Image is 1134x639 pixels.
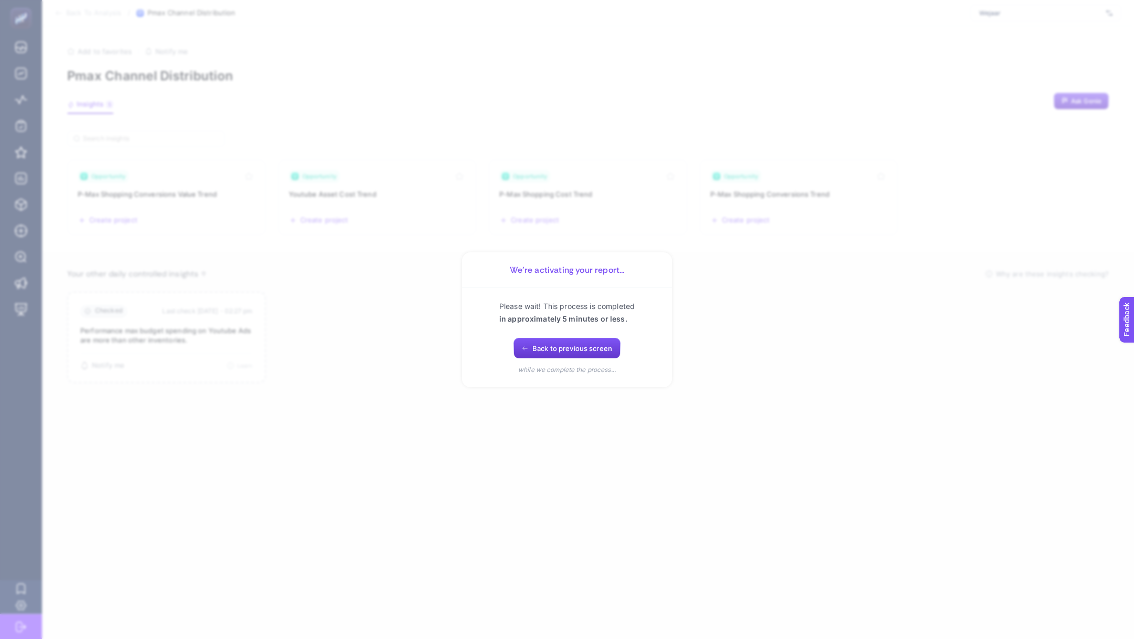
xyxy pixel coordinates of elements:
[499,314,627,323] span: in approximately 5 minutes or less.
[475,265,659,275] h1: We’re activating your report...
[499,302,635,311] span: Please wait! This process is completed
[6,3,40,12] span: Feedback
[513,338,621,359] button: Back to previous screen
[532,344,612,353] span: Back to previous screen
[518,365,616,375] p: while we complete the process...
